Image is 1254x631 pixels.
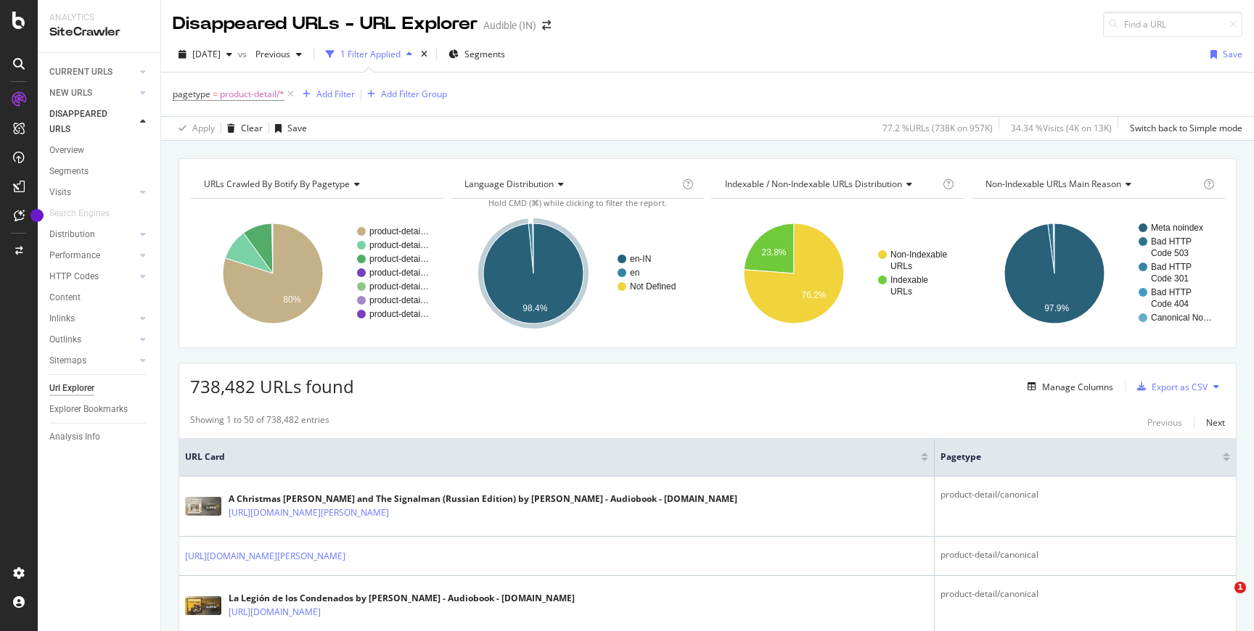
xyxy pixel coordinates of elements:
button: Save [1205,43,1242,66]
button: Export as CSV [1131,375,1208,398]
a: Content [49,290,150,305]
span: Indexable / Non-Indexable URLs distribution [725,178,902,190]
div: Save [287,122,307,134]
div: Next [1206,416,1225,429]
input: Find a URL [1103,12,1242,37]
text: product-detai… [369,240,429,250]
text: Code 404 [1151,299,1189,309]
text: product-detai… [369,226,429,236]
span: Previous [250,48,290,60]
div: Analytics [49,12,149,24]
div: product-detail/canonical [940,587,1230,601]
h4: Indexable / Non-Indexable URLs Distribution [722,173,940,196]
div: NEW URLS [49,86,92,101]
text: product-detai… [369,254,429,264]
span: 738,482 URLs found [190,374,354,398]
div: Distribution [49,227,95,242]
div: Overview [49,143,84,158]
div: SiteCrawler [49,24,149,41]
text: URLs [890,261,912,271]
span: 2025 Aug. 2nd [192,48,221,60]
a: Overview [49,143,150,158]
div: Performance [49,248,100,263]
text: en [630,268,639,278]
a: Outlinks [49,332,136,347]
text: en-IN [630,254,651,264]
text: Bad HTTP [1151,262,1192,272]
text: Code 301 [1151,273,1189,284]
svg: A chart. [451,210,704,337]
button: Apply [173,117,215,140]
div: DISAPPEARED URLS [49,107,123,137]
iframe: Intercom live chat [1205,582,1239,616]
div: Url Explorer [49,381,94,396]
button: Previous [250,43,308,66]
span: Language Distribution [464,178,554,190]
div: Disappeared URLs - URL Explorer [173,12,478,36]
span: product-detail/* [220,84,284,104]
a: Sitemaps [49,353,136,368]
a: Inlinks [49,311,136,326]
h4: Language Distribution [462,173,679,196]
text: 97.9% [1044,303,1069,313]
text: 76.2% [801,290,826,300]
div: Apply [192,122,215,134]
div: Sitemaps [49,353,86,368]
button: Switch back to Simple mode [1124,117,1242,140]
text: Not Defined [630,281,676,292]
a: [URL][DOMAIN_NAME] [229,605,321,619]
text: 80% [283,294,300,305]
svg: A chart. [972,210,1225,337]
div: La Legión de los Condenados by [PERSON_NAME] - Audiobook - [DOMAIN_NAME] [229,592,575,605]
div: times [418,47,430,62]
span: pagetype [940,450,1201,463]
svg: A chart. [190,210,443,337]
text: product-detai… [369,268,429,278]
button: Clear [221,117,263,140]
text: product-detai… [369,295,429,305]
div: Clear [241,122,263,134]
button: 1 Filter Applied [320,43,418,66]
a: Performance [49,248,136,263]
span: = [213,88,218,100]
button: Manage Columns [1022,378,1113,395]
span: Non-Indexable URLs Main Reason [985,178,1121,190]
div: Explorer Bookmarks [49,402,128,417]
a: [URL][DOMAIN_NAME][PERSON_NAME] [185,549,345,564]
div: 1 Filter Applied [340,48,401,60]
div: Manage Columns [1042,381,1113,393]
img: main image [185,596,221,615]
a: Explorer Bookmarks [49,402,150,417]
div: Add Filter Group [381,88,447,100]
div: A Christmas [PERSON_NAME] and The Signalman (Russian Edition) by [PERSON_NAME] - Audiobook - [DOM... [229,492,737,506]
span: pagetype [173,88,210,100]
text: Canonical No… [1151,313,1212,323]
span: URL Card [185,450,917,463]
span: Hold CMD (⌘) while clicking to filter the report. [488,197,667,208]
a: Segments [49,164,150,179]
text: Indexable [890,275,928,285]
text: Meta noindex [1151,223,1203,233]
button: Segments [443,43,511,66]
a: DISAPPEARED URLS [49,107,136,137]
a: Analysis Info [49,429,150,445]
text: URLs [890,286,912,297]
text: Bad HTTP [1151,236,1192,247]
a: NEW URLS [49,86,136,101]
span: vs [238,48,250,60]
div: Analysis Info [49,429,100,445]
text: product-detai… [369,309,429,319]
svg: A chart. [711,210,964,337]
span: Segments [464,48,505,60]
div: Tooltip anchor [30,209,44,222]
h4: URLs Crawled By Botify By pagetype [201,173,430,196]
h4: Non-Indexable URLs Main Reason [983,173,1200,196]
div: CURRENT URLS [49,65,112,80]
div: Previous [1147,416,1182,429]
div: product-detail/canonical [940,488,1230,501]
button: Save [269,117,307,140]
